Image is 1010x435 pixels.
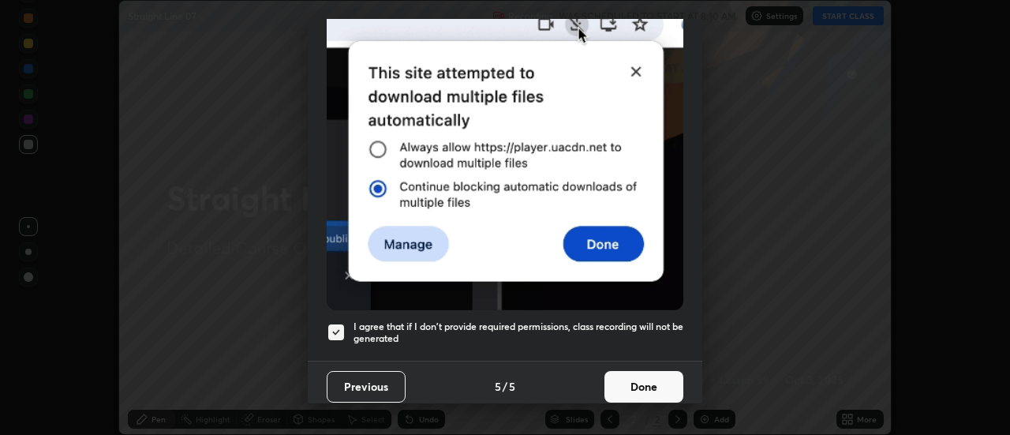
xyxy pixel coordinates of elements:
h4: 5 [495,378,501,395]
h4: 5 [509,378,515,395]
button: Done [604,371,683,403]
h4: / [503,378,507,395]
button: Previous [327,371,406,403]
h5: I agree that if I don't provide required permissions, class recording will not be generated [353,321,683,345]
